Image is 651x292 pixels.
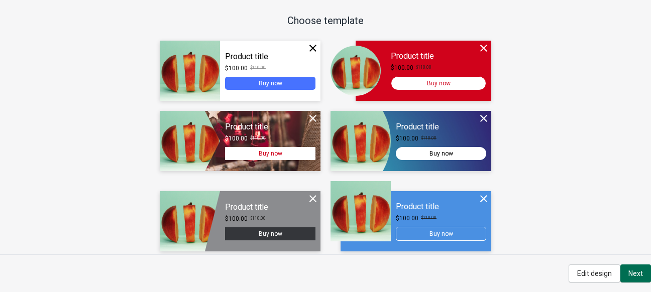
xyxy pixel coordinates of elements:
div: $100.00 [396,215,418,222]
div: $100.00 [225,65,248,72]
span: $110.00 [421,215,437,221]
div: Buy now [259,230,282,237]
div: Buy now [429,150,453,157]
span: $110.00 [416,65,431,70]
div: $100.00 [396,135,418,142]
span: $110.00 [421,135,437,141]
div: Buy now [259,80,282,87]
div: Buy now [259,150,282,157]
div: $100.00 [391,64,413,71]
div: Buy now [429,230,453,237]
span: $110.00 [250,216,266,221]
span: $110.00 [250,65,266,71]
div: Product title [391,51,486,62]
div: Product title [225,202,315,213]
div: Buy now [427,80,451,87]
div: $100.00 [225,135,248,142]
div: Product title [225,122,315,132]
div: Product title [396,202,486,212]
div: Product title [225,52,315,62]
div: Product title [396,122,486,132]
span: $110.00 [250,135,266,141]
div: $100.00 [225,215,248,222]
